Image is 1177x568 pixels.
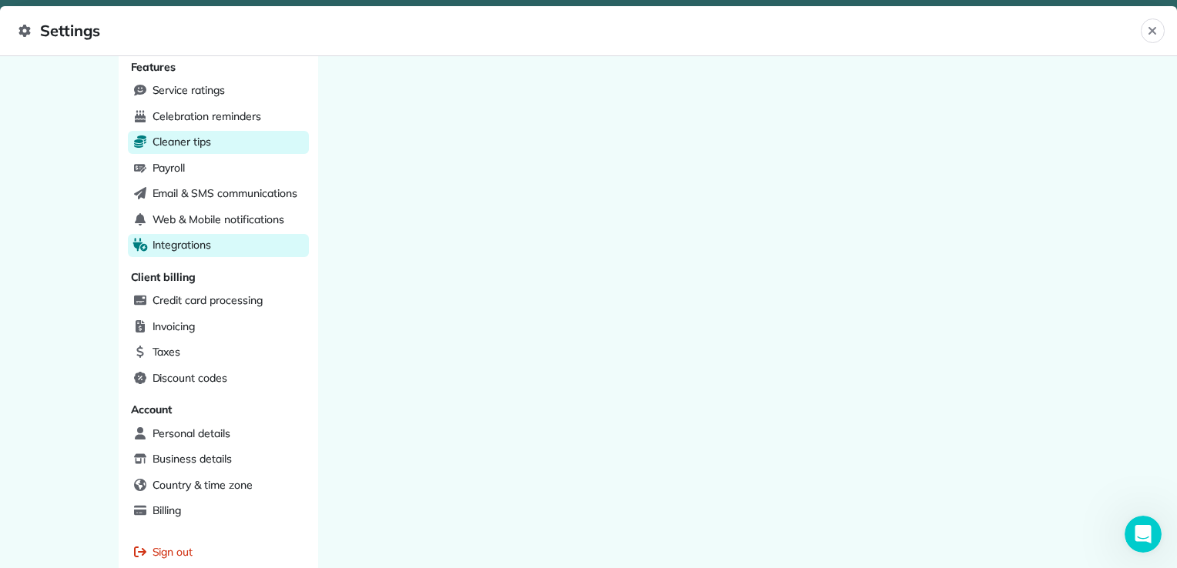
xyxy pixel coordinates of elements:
span: Client billing [131,270,196,284]
a: Business details [128,448,309,471]
a: Celebration reminders [128,105,309,129]
a: Country & time zone [128,474,309,497]
a: Taxes [128,341,309,364]
span: Country & time zone [153,477,253,493]
span: Cleaner tips [153,134,212,149]
span: Settings [18,18,1141,43]
a: Personal details [128,423,309,446]
iframe: Intercom live chat [1125,516,1162,553]
span: Sign out [153,544,193,560]
button: Close [1141,18,1165,43]
span: Payroll [153,160,186,175]
span: Email & SMS communications [153,185,297,201]
span: Taxes [153,344,181,359]
span: Integrations [153,237,212,252]
span: Web & Mobile notifications [153,212,284,227]
span: Service ratings [153,82,225,98]
span: Invoicing [153,319,196,334]
a: Sign out [128,541,309,564]
a: Invoicing [128,316,309,339]
span: Business details [153,451,232,466]
a: Integrations [128,234,309,257]
a: Payroll [128,157,309,180]
a: Credit card processing [128,289,309,312]
span: Personal details [153,426,230,441]
span: Features [131,60,176,74]
a: Billing [128,500,309,523]
span: Discount codes [153,370,227,386]
a: Email & SMS communications [128,182,309,205]
span: Celebration reminders [153,109,261,124]
span: Credit card processing [153,292,263,308]
span: Billing [153,503,182,518]
a: Discount codes [128,367,309,390]
span: Account [131,403,173,416]
a: Cleaner tips [128,131,309,154]
a: Web & Mobile notifications [128,209,309,232]
a: Service ratings [128,79,309,102]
